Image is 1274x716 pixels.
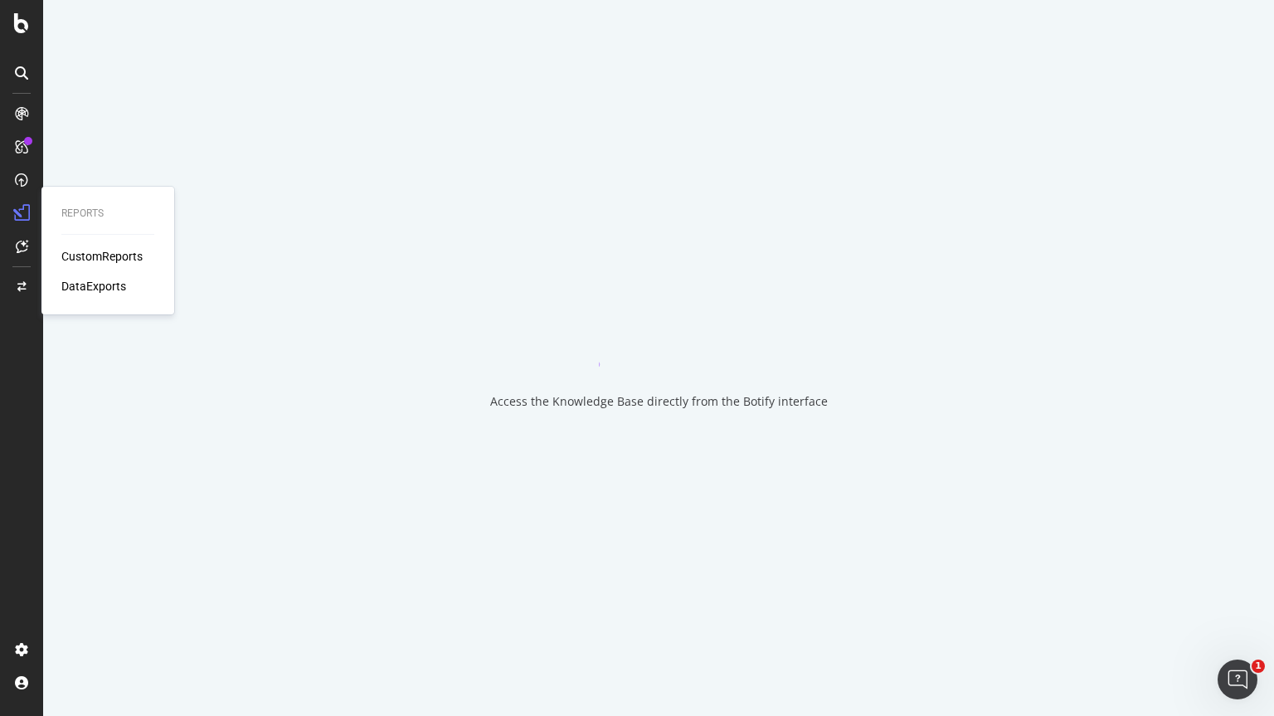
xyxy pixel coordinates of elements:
[61,278,126,295] a: DataExports
[599,307,718,367] div: animation
[61,248,143,265] a: CustomReports
[1218,660,1257,699] iframe: Intercom live chat
[1252,660,1265,673] span: 1
[61,207,154,221] div: Reports
[490,393,828,410] div: Access the Knowledge Base directly from the Botify interface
